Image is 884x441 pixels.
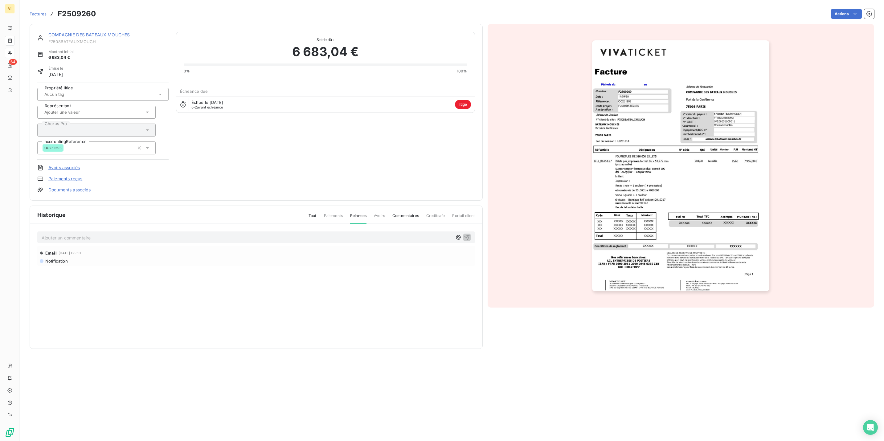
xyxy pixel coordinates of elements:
span: Échéance due [180,89,208,94]
span: avant échéance [191,105,223,109]
h3: F2509260 [58,8,96,19]
span: Historique [37,211,66,219]
span: Notification [45,259,68,263]
a: Avoirs associés [48,165,80,171]
span: litige [455,100,471,109]
a: Factures [30,11,47,17]
a: Documents associés [48,187,91,193]
span: [DATE] 08:50 [59,251,81,255]
button: Actions [831,9,862,19]
span: Solde dû : [184,37,467,43]
span: Commentaires [392,213,419,223]
span: Portail client [452,213,475,223]
span: 6 683,04 € [48,55,74,61]
img: Logo LeanPay [5,427,15,437]
span: Paiements [324,213,343,223]
span: Email [45,251,57,255]
input: Ajouter une valeur [44,109,106,115]
a: COMPAGNIE DES BATEAUX MOUCHES [48,32,130,37]
div: Open Intercom Messenger [863,420,878,435]
span: 0% [184,68,190,74]
span: 100% [457,68,467,74]
img: invoice_thumbnail [592,40,769,291]
span: Émise le [48,66,63,71]
span: 64 [9,59,17,65]
span: Avoirs [374,213,385,223]
span: Relances [350,213,366,224]
span: Tout [309,213,317,223]
div: VI [5,4,15,14]
span: Creditsafe [426,213,445,223]
span: 6 683,04 € [292,43,359,61]
span: J-2 [191,105,197,109]
input: Aucun tag [44,92,81,97]
span: Montant initial [48,49,74,55]
span: OC251293 [44,146,62,150]
span: Factures [30,11,47,16]
span: F7508BATEAUXMOUCH [48,39,169,44]
span: Échue le [DATE] [191,100,223,105]
span: [DATE] [48,71,63,78]
a: Paiements reçus [48,176,82,182]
